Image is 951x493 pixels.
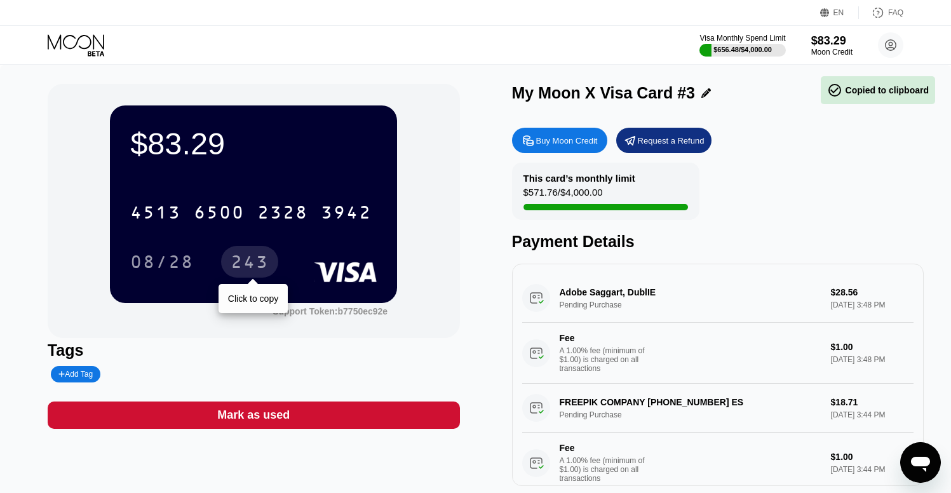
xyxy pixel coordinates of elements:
[831,355,914,364] div: [DATE] 3:48 PM
[48,341,460,360] div: Tags
[536,135,598,146] div: Buy Moon Credit
[58,370,93,379] div: Add Tag
[522,323,914,384] div: FeeA 1.00% fee (minimum of $1.00) is charged on all transactions$1.00[DATE] 3:48 PM
[811,34,853,57] div: $83.29Moon Credit
[130,126,377,161] div: $83.29
[616,128,712,153] div: Request a Refund
[560,456,655,483] div: A 1.00% fee (minimum of $1.00) is charged on all transactions
[699,34,785,43] div: Visa Monthly Spend Limit
[512,233,924,251] div: Payment Details
[121,246,203,278] div: 08/28
[560,333,649,343] div: Fee
[512,128,607,153] div: Buy Moon Credit
[523,173,635,184] div: This card’s monthly limit
[257,204,308,224] div: 2328
[51,366,100,382] div: Add Tag
[48,402,460,429] div: Mark as used
[831,342,914,352] div: $1.00
[560,346,655,373] div: A 1.00% fee (minimum of $1.00) is charged on all transactions
[560,443,649,453] div: Fee
[273,306,388,316] div: Support Token: b7750ec92e
[827,83,929,98] div: Copied to clipboard
[321,204,372,224] div: 3942
[221,246,278,278] div: 243
[523,187,603,204] div: $571.76 / $4,000.00
[638,135,705,146] div: Request a Refund
[831,452,914,462] div: $1.00
[130,253,194,274] div: 08/28
[833,8,844,17] div: EN
[831,465,914,474] div: [DATE] 3:44 PM
[217,408,290,422] div: Mark as used
[827,83,842,98] span: 
[811,34,853,48] div: $83.29
[699,34,785,57] div: Visa Monthly Spend Limit$656.48/$4,000.00
[900,442,941,483] iframe: Bouton de lancement de la fenêtre de messagerie
[123,196,379,228] div: 4513650023283942
[228,294,278,304] div: Click to copy
[859,6,903,19] div: FAQ
[231,253,269,274] div: 243
[194,204,245,224] div: 6500
[811,48,853,57] div: Moon Credit
[512,84,696,102] div: My Moon X Visa Card #3
[130,204,181,224] div: 4513
[273,306,388,316] div: Support Token:b7750ec92e
[713,46,772,53] div: $656.48 / $4,000.00
[820,6,859,19] div: EN
[888,8,903,17] div: FAQ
